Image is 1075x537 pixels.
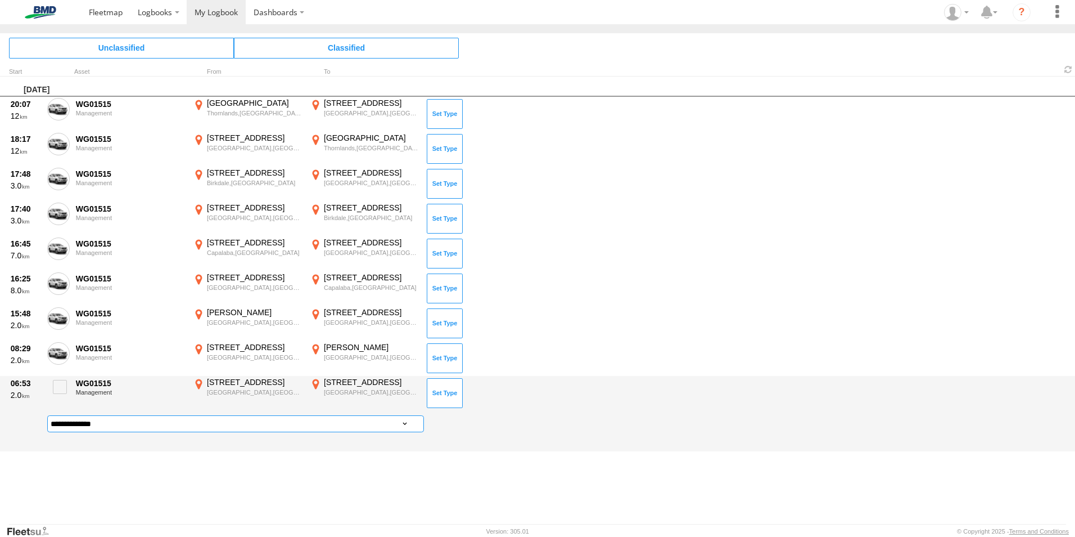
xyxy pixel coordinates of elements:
[207,319,302,326] div: [GEOGRAPHIC_DATA],[GEOGRAPHIC_DATA]
[191,272,304,305] label: Click to View Event Location
[486,528,529,535] div: Version: 305.01
[324,98,419,108] div: [STREET_ADDRESS]
[207,284,302,292] div: [GEOGRAPHIC_DATA],[GEOGRAPHIC_DATA]
[324,388,419,396] div: [GEOGRAPHIC_DATA],[GEOGRAPHIC_DATA]
[11,181,41,191] div: 3.0
[11,250,41,261] div: 7.0
[308,307,421,340] label: Click to View Event Location
[308,133,421,165] label: Click to View Event Location
[308,168,421,200] label: Click to View Event Location
[11,6,70,19] img: bmd-logo.svg
[76,110,185,117] div: Management
[11,355,41,365] div: 2.0
[427,378,463,408] button: Click to Set
[76,378,185,388] div: WG01515
[11,320,41,330] div: 2.0
[324,168,419,178] div: [STREET_ADDRESS]
[191,307,304,340] label: Click to View Event Location
[427,239,463,268] button: Click to Set
[324,214,419,222] div: Birkdale,[GEOGRAPHIC_DATA]
[308,98,421,131] label: Click to View Event Location
[76,180,185,186] div: Management
[76,145,185,151] div: Management
[76,274,185,284] div: WG01515
[308,69,421,75] div: To
[11,378,41,388] div: 06:53
[427,343,463,373] button: Click to Set
[11,285,41,296] div: 8.0
[76,204,185,214] div: WG01515
[427,99,463,128] button: Click to Set
[76,239,185,249] div: WG01515
[11,169,41,179] div: 17:48
[9,38,234,58] span: Click to view Unclassified Trips
[207,307,302,317] div: [PERSON_NAME]
[1013,3,1031,21] i: ?
[324,144,419,152] div: Thornlands,[GEOGRAPHIC_DATA]
[76,99,185,109] div: WG01515
[324,342,419,352] div: [PERSON_NAME]
[207,203,302,213] div: [STREET_ADDRESS]
[11,111,41,121] div: 12
[191,203,304,235] label: Click to View Event Location
[324,109,419,117] div: [GEOGRAPHIC_DATA],[GEOGRAPHIC_DATA]
[207,377,302,387] div: [STREET_ADDRESS]
[427,169,463,198] button: Click to Set
[11,343,41,353] div: 08:29
[191,342,304,375] label: Click to View Event Location
[76,169,185,179] div: WG01515
[207,388,302,396] div: [GEOGRAPHIC_DATA],[GEOGRAPHIC_DATA]
[427,204,463,233] button: Click to Set
[11,390,41,400] div: 2.0
[76,214,185,221] div: Management
[207,144,302,152] div: [GEOGRAPHIC_DATA],[GEOGRAPHIC_DATA]
[11,308,41,319] div: 15:48
[74,69,187,75] div: Asset
[11,99,41,109] div: 20:07
[11,216,41,226] div: 3.0
[324,249,419,257] div: [GEOGRAPHIC_DATA],[GEOGRAPHIC_DATA]
[957,528,1069,535] div: © Copyright 2025 -
[207,179,302,187] div: Birkdale,[GEOGRAPHIC_DATA]
[11,274,41,284] div: 16:25
[191,377,304,410] label: Click to View Event Location
[308,342,421,375] label: Click to View Event Location
[76,134,185,144] div: WG01515
[11,134,41,144] div: 18:17
[427,308,463,338] button: Click to Set
[6,526,58,537] a: Visit our Website
[324,307,419,317] div: [STREET_ADDRESS]
[207,98,302,108] div: [GEOGRAPHIC_DATA]
[324,353,419,361] div: [GEOGRAPHIC_DATA],[GEOGRAPHIC_DATA]
[76,319,185,326] div: Management
[207,168,302,178] div: [STREET_ADDRESS]
[76,249,185,256] div: Management
[308,377,421,410] label: Click to View Event Location
[191,238,304,270] label: Click to View Event Location
[207,272,302,283] div: [STREET_ADDRESS]
[207,133,302,143] div: [STREET_ADDRESS]
[1062,64,1075,75] span: Refresh
[11,204,41,214] div: 17:40
[76,343,185,353] div: WG01515
[324,319,419,326] div: [GEOGRAPHIC_DATA],[GEOGRAPHIC_DATA]
[324,377,419,387] div: [STREET_ADDRESS]
[76,284,185,291] div: Management
[308,238,421,270] label: Click to View Event Location
[191,168,304,200] label: Click to View Event Location
[207,109,302,117] div: Thornlands,[GEOGRAPHIC_DATA]
[308,272,421,305] label: Click to View Event Location
[234,38,459,58] span: Click to view Classified Trips
[207,238,302,248] div: [STREET_ADDRESS]
[207,342,302,352] div: [STREET_ADDRESS]
[324,284,419,292] div: Capalaba,[GEOGRAPHIC_DATA]
[324,203,419,213] div: [STREET_ADDRESS]
[76,389,185,396] div: Management
[324,272,419,283] div: [STREET_ADDRESS]
[191,133,304,165] label: Click to View Event Location
[76,308,185,319] div: WG01515
[207,353,302,361] div: [GEOGRAPHIC_DATA],[GEOGRAPHIC_DATA]
[324,179,419,187] div: [GEOGRAPHIC_DATA],[GEOGRAPHIC_DATA]
[324,238,419,248] div: [STREET_ADDRESS]
[427,134,463,163] button: Click to Set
